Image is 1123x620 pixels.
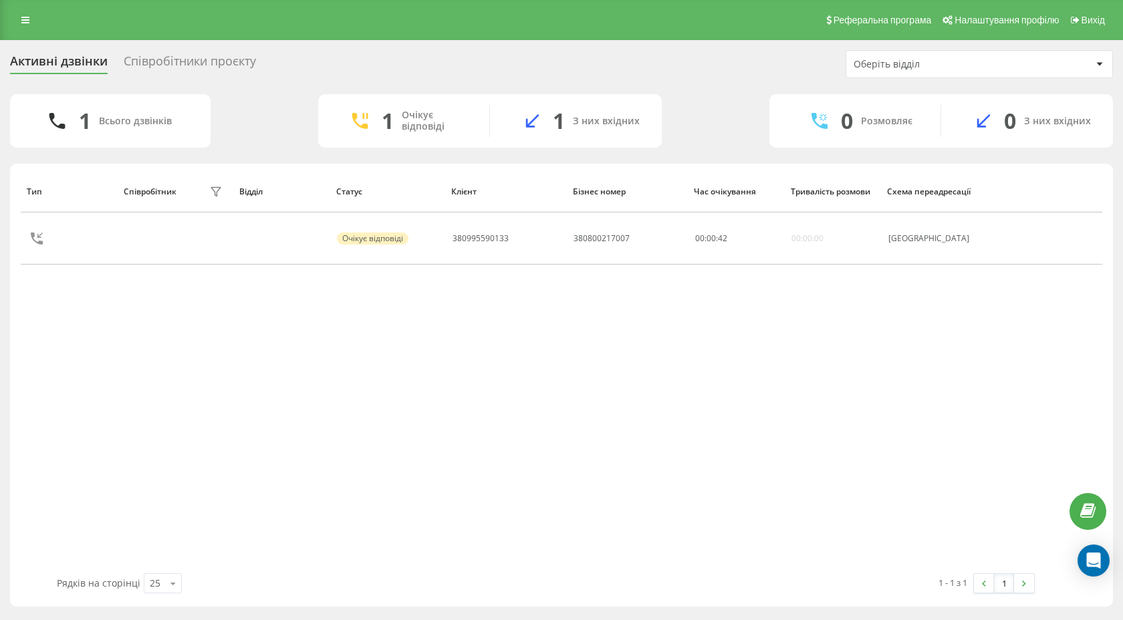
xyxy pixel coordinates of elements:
[888,234,998,243] div: [GEOGRAPHIC_DATA]
[124,187,176,196] div: Співробітник
[79,108,91,134] div: 1
[453,234,509,243] div: 380995590133
[382,108,394,134] div: 1
[451,187,560,196] div: Клієнт
[861,116,912,127] div: Розмовляє
[150,577,160,590] div: 25
[791,234,824,243] div: 00:00:00
[1082,15,1105,25] span: Вихід
[841,108,853,134] div: 0
[573,116,640,127] div: З них вхідних
[694,187,778,196] div: Час очікування
[718,232,727,244] span: 42
[27,187,111,196] div: Тип
[834,15,932,25] span: Реферальна програма
[553,108,565,134] div: 1
[10,54,108,75] div: Активні дзвінки
[1024,116,1091,127] div: З них вхідних
[124,54,256,75] div: Співробітники проєкту
[994,574,1014,593] a: 1
[402,110,469,132] div: Очікує відповіді
[574,234,630,243] div: 380800217007
[955,15,1059,25] span: Налаштування профілю
[695,234,727,243] div: : :
[239,187,324,196] div: Відділ
[1078,545,1110,577] div: Open Intercom Messenger
[854,59,1013,70] div: Оберіть відділ
[695,232,705,244] span: 00
[337,232,408,245] div: Очікує відповіді
[939,576,967,589] div: 1 - 1 з 1
[791,187,875,196] div: Тривалість розмови
[707,232,716,244] span: 00
[573,187,682,196] div: Бізнес номер
[57,577,140,589] span: Рядків на сторінці
[336,187,439,196] div: Статус
[99,116,172,127] div: Всього дзвінків
[887,187,999,196] div: Схема переадресації
[1004,108,1016,134] div: 0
